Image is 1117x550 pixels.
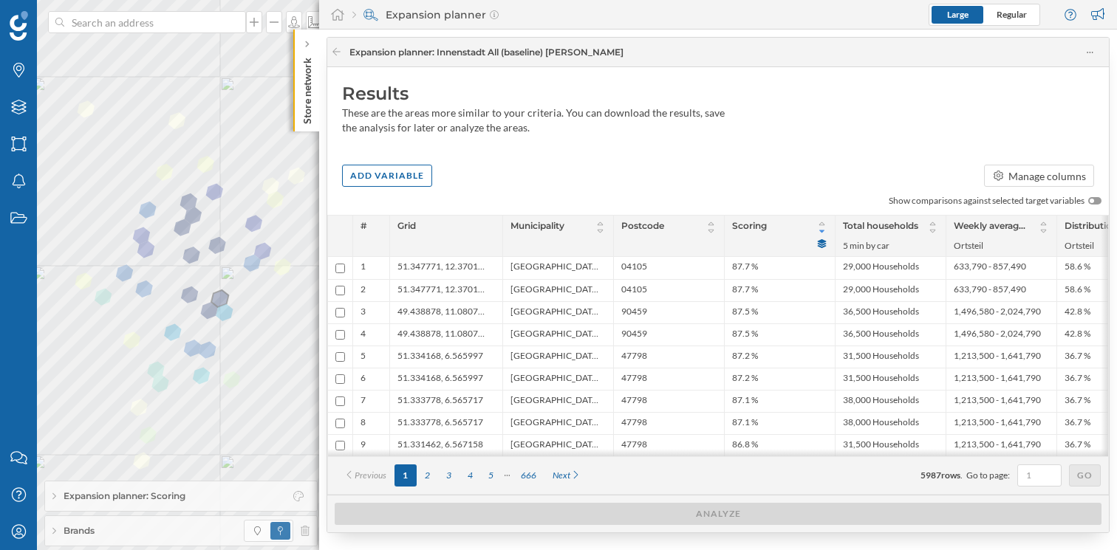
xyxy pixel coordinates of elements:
[510,283,598,298] span: [GEOGRAPHIC_DATA], Stadt
[843,261,919,275] span: 29,000 Households
[349,46,624,59] span: Expansion planner
[510,306,598,320] span: [GEOGRAPHIC_DATA], [GEOGRAPHIC_DATA]
[1065,328,1090,342] span: 42.8 %
[361,306,366,320] span: 3
[397,416,483,430] span: 51.333778, 6.565717
[397,439,483,453] span: 51.331462, 6.567158
[397,261,488,275] span: 51.347771, 12.370159
[397,219,416,233] span: Grid
[510,261,598,275] span: [GEOGRAPHIC_DATA], Stadt
[342,106,726,135] div: These are the areas more similar to your criteria. You can download the results, save the analysi...
[397,328,488,342] span: 49.438878, 11.080718
[843,416,919,430] span: 38,000 Households
[843,372,919,386] span: 31,500 Households
[732,328,758,342] span: 87.5 %
[1065,416,1090,430] span: 36.7 %
[1065,439,1090,453] span: 36.7 %
[732,219,767,236] span: Scoring
[300,52,315,124] p: Store network
[1065,394,1090,408] span: 36.7 %
[843,219,918,236] span: Total households
[954,306,1041,320] span: 1,496,580 - 2,024,790
[954,372,1041,386] span: 1,213,500 - 1,641,790
[1065,372,1090,386] span: 36.7 %
[954,283,1026,298] span: 633,790 - 857,490
[361,394,366,408] span: 7
[397,306,488,320] span: 49.438878, 11.080718
[732,306,758,320] span: 87.5 %
[920,470,941,481] span: 5987
[363,7,378,22] img: search-areas.svg
[843,394,919,408] span: 38,000 Households
[954,350,1041,364] span: 1,213,500 - 1,641,790
[732,372,758,386] span: 87.2 %
[1065,306,1090,320] span: 42.8 %
[732,439,758,453] span: 86.8 %
[621,350,647,364] span: 47798
[342,82,1094,106] div: Results
[361,261,366,275] span: 1
[954,416,1041,430] span: 1,213,500 - 1,641,790
[621,372,647,386] span: 47798
[843,328,919,342] span: 36,500 Households
[621,306,647,320] span: 90459
[621,219,664,236] span: Postcode
[966,469,1010,482] span: Go to page:
[397,394,483,408] span: 51.333778, 6.565717
[843,283,919,298] span: 29,000 Households
[397,283,488,298] span: 51.347771, 12.370159
[732,283,758,298] span: 87.7 %
[954,439,1041,453] span: 1,213,500 - 1,641,790
[954,328,1041,342] span: 1,496,580 - 2,024,790
[10,11,28,41] img: Geoblink Logo
[510,439,598,453] span: [GEOGRAPHIC_DATA], [GEOGRAPHIC_DATA]
[843,239,938,252] span: 5 min by car
[732,261,758,275] span: 87.7 %
[1065,350,1090,364] span: 36.7 %
[960,470,963,481] span: .
[954,239,1049,252] span: Ortsteil
[997,9,1027,20] span: Regular
[361,283,366,298] span: 2
[352,7,499,22] div: Expansion planner
[889,194,1084,207] span: Show comparisons against selected target variables
[843,306,919,320] span: 36,500 Households
[954,219,1030,236] span: Weekly average visits (2024)
[621,439,647,453] span: 47798
[621,416,647,430] span: 47798
[510,372,598,386] span: [GEOGRAPHIC_DATA], [GEOGRAPHIC_DATA]
[732,394,758,408] span: 87.1 %
[361,372,366,386] span: 6
[361,219,367,233] span: #
[621,394,647,408] span: 47798
[954,261,1026,275] span: 633,790 - 857,490
[361,328,366,342] span: 4
[397,350,483,364] span: 51.334168, 6.565997
[1065,261,1090,275] span: 58.6 %
[361,416,366,430] span: 8
[510,394,598,408] span: [GEOGRAPHIC_DATA], [GEOGRAPHIC_DATA]
[510,350,598,364] span: [GEOGRAPHIC_DATA], [GEOGRAPHIC_DATA]
[397,372,483,386] span: 51.334168, 6.565997
[732,350,758,364] span: 87.2 %
[361,350,366,364] span: 5
[732,416,758,430] span: 87.1 %
[1008,168,1086,184] div: Manage columns
[947,9,969,20] span: Large
[843,439,919,453] span: 31,500 Households
[510,416,598,430] span: [GEOGRAPHIC_DATA], [GEOGRAPHIC_DATA]
[621,283,647,298] span: 04105
[510,219,564,236] span: Municipality
[843,350,919,364] span: 31,500 Households
[64,489,185,503] span: Expansion planner: Scoring
[621,261,647,275] span: 04105
[64,524,95,537] span: Brands
[1065,283,1090,298] span: 58.6 %
[941,470,960,481] span: rows
[510,328,598,342] span: [GEOGRAPHIC_DATA], [GEOGRAPHIC_DATA]
[1022,468,1057,483] input: 1
[954,394,1041,408] span: 1,213,500 - 1,641,790
[621,328,647,342] span: 90459
[361,439,366,453] span: 9
[432,47,624,58] span: : Innenstadt All (baseline) [PERSON_NAME]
